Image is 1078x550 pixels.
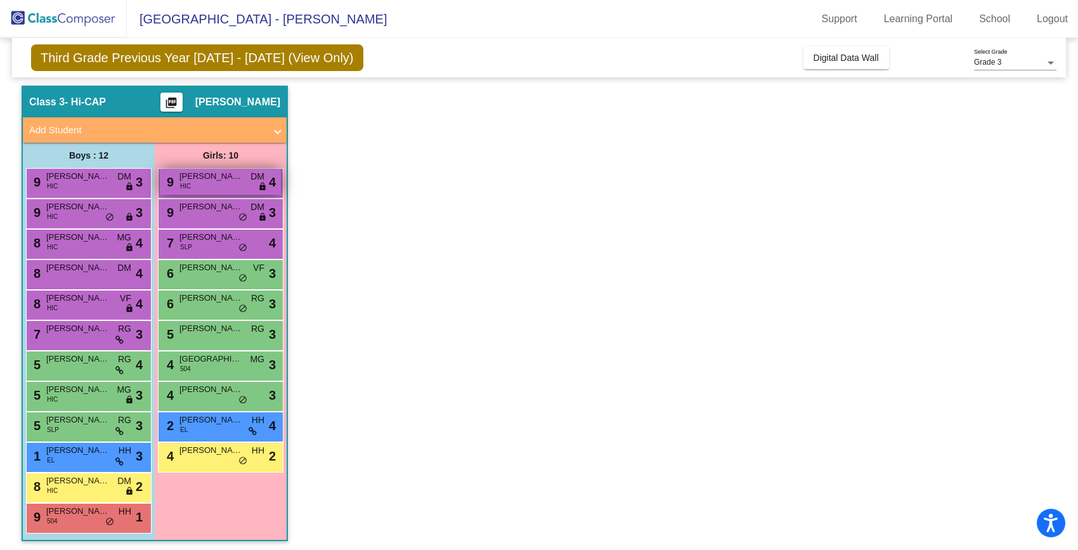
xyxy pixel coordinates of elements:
[269,203,276,222] span: 3
[179,353,243,365] span: [GEOGRAPHIC_DATA]
[258,182,267,192] span: lock
[46,322,110,335] span: [PERSON_NAME]
[136,416,143,435] span: 3
[969,9,1020,29] a: School
[136,294,143,313] span: 4
[269,447,276,466] span: 2
[238,304,247,314] span: do_not_disturb_alt
[125,182,134,192] span: lock
[269,233,276,252] span: 4
[30,327,41,341] span: 7
[117,170,131,183] span: DM
[136,325,143,344] span: 3
[179,231,243,244] span: [PERSON_NAME]
[179,170,243,183] span: [PERSON_NAME]
[136,233,143,252] span: 4
[269,294,276,313] span: 3
[164,327,174,341] span: 5
[125,304,134,314] span: lock
[117,231,131,244] span: MG
[47,395,58,404] span: HIC
[119,444,131,457] span: HH
[803,46,889,69] button: Digital Data Wall
[179,200,243,213] span: [PERSON_NAME]
[238,456,247,466] span: do_not_disturb_alt
[125,487,134,497] span: lock
[46,444,110,457] span: [PERSON_NAME]
[136,507,143,527] span: 1
[164,236,174,250] span: 7
[65,96,106,108] span: - Hi-CAP
[47,425,59,435] span: SLP
[118,414,131,427] span: RG
[253,261,264,275] span: VF
[127,9,387,29] span: [GEOGRAPHIC_DATA] - [PERSON_NAME]
[117,475,131,488] span: DM
[164,388,174,402] span: 4
[136,203,143,222] span: 3
[30,297,41,311] span: 8
[250,200,264,214] span: DM
[47,455,55,465] span: EL
[812,9,867,29] a: Support
[136,173,143,192] span: 3
[30,206,41,219] span: 9
[269,325,276,344] span: 3
[30,510,41,524] span: 9
[136,477,143,496] span: 2
[251,322,264,336] span: RG
[269,173,276,192] span: 4
[29,123,265,138] mat-panel-title: Add Student
[46,414,110,426] span: [PERSON_NAME]
[250,170,264,183] span: DM
[179,261,243,274] span: [PERSON_NAME]
[23,117,287,143] mat-expansion-panel-header: Add Student
[269,386,276,405] span: 3
[46,475,110,487] span: [PERSON_NAME]
[120,292,131,305] span: VF
[118,322,131,336] span: RG
[269,355,276,374] span: 3
[46,353,110,365] span: [PERSON_NAME]
[179,292,243,304] span: [PERSON_NAME]
[179,444,243,457] span: [PERSON_NAME]
[125,213,134,223] span: lock
[117,261,131,275] span: DM
[164,266,174,280] span: 6
[1027,9,1078,29] a: Logout
[164,358,174,372] span: 4
[31,44,363,71] span: Third Grade Previous Year [DATE] - [DATE] (View Only)
[160,93,183,112] button: Print Students Details
[46,200,110,213] span: [PERSON_NAME]
[180,425,188,435] span: EL
[46,231,110,244] span: [PERSON_NAME]
[46,261,110,274] span: [PERSON_NAME]
[814,53,879,63] span: Digital Data Wall
[179,414,243,426] span: [PERSON_NAME]
[238,395,247,405] span: do_not_disturb_alt
[30,358,41,372] span: 5
[30,388,41,402] span: 5
[46,505,110,518] span: [PERSON_NAME]
[136,355,143,374] span: 4
[164,297,174,311] span: 6
[250,353,264,366] span: MG
[164,175,174,189] span: 9
[46,170,110,183] span: [PERSON_NAME]
[23,143,155,168] div: Boys : 12
[47,212,58,221] span: HIC
[30,419,41,433] span: 5
[155,143,287,168] div: Girls: 10
[117,383,131,396] span: MG
[238,273,247,284] span: do_not_disturb_alt
[874,9,963,29] a: Learning Portal
[47,181,58,191] span: HIC
[30,449,41,463] span: 1
[125,395,134,405] span: lock
[269,416,276,435] span: 4
[47,516,58,526] span: 504
[251,292,264,305] span: RG
[252,414,264,427] span: HH
[47,486,58,495] span: HIC
[30,175,41,189] span: 9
